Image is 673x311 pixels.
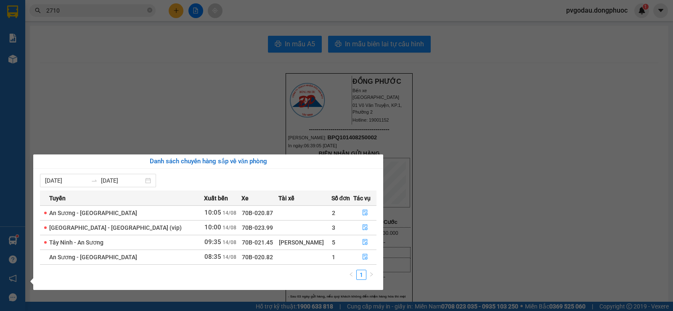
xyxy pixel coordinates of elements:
[40,157,376,167] div: Danh sách chuyến hàng sắp về văn phòng
[223,210,236,216] span: 14/08
[23,45,103,52] span: -----------------------------------------
[332,239,335,246] span: 5
[223,254,236,260] span: 14/08
[204,238,221,246] span: 09:35
[45,176,87,185] input: Từ ngày
[42,53,89,60] span: VPGD1408250014
[354,206,376,220] button: file-done
[242,239,273,246] span: 70B-021.45
[242,224,273,231] span: 70B-023.99
[366,270,376,280] button: right
[223,239,236,245] span: 14/08
[346,270,356,280] button: left
[332,210,335,216] span: 2
[204,223,221,231] span: 10:00
[3,5,40,42] img: logo
[354,236,376,249] button: file-done
[356,270,366,280] li: 1
[91,177,98,184] span: to
[49,254,137,260] span: An Sương - [GEOGRAPHIC_DATA]
[362,224,368,231] span: file-done
[353,194,371,203] span: Tác vụ
[204,209,221,216] span: 10:05
[49,239,103,246] span: Tây Ninh - An Sương
[66,37,103,43] span: Hotline: 19001152
[66,25,116,36] span: 01 Võ Văn Truyện, KP.1, Phường 2
[331,194,350,203] span: Số đơn
[204,194,228,203] span: Xuất bến
[357,270,366,279] a: 1
[242,254,273,260] span: 70B-020.82
[362,239,368,246] span: file-done
[101,176,143,185] input: Đến ngày
[349,272,354,277] span: left
[332,224,335,231] span: 3
[242,210,273,216] span: 70B-020.87
[366,270,376,280] li: Next Page
[19,61,51,66] span: 09:00:23 [DATE]
[49,224,182,231] span: [GEOGRAPHIC_DATA] - [GEOGRAPHIC_DATA] (vip)
[278,194,294,203] span: Tài xế
[3,61,51,66] span: In ngày:
[49,194,66,203] span: Tuyến
[66,13,113,24] span: Bến xe [GEOGRAPHIC_DATA]
[204,253,221,260] span: 08:35
[223,225,236,231] span: 14/08
[241,194,249,203] span: Xe
[3,54,89,59] span: [PERSON_NAME]:
[362,254,368,260] span: file-done
[332,254,335,260] span: 1
[354,221,376,234] button: file-done
[91,177,98,184] span: swap-right
[66,5,115,12] strong: ĐỒNG PHƯỚC
[369,272,374,277] span: right
[346,270,356,280] li: Previous Page
[354,250,376,264] button: file-done
[362,210,368,216] span: file-done
[279,238,331,247] div: [PERSON_NAME]
[49,210,137,216] span: An Sương - [GEOGRAPHIC_DATA]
